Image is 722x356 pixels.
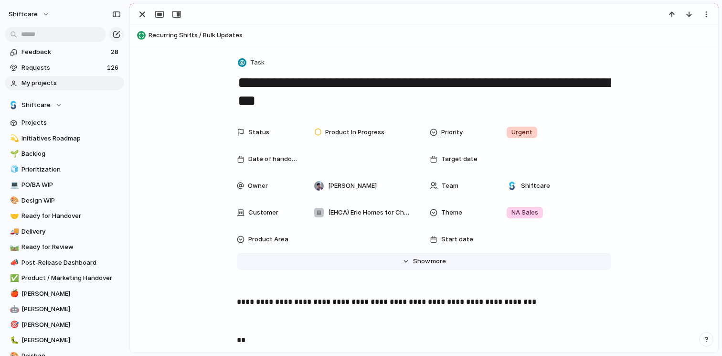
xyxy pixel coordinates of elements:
div: 🚚Delivery [5,225,124,239]
a: Requests126 [5,61,124,75]
span: Target date [441,154,478,164]
button: 🤝 [9,211,18,221]
button: 🎯 [9,320,18,330]
button: 🛤️ [9,242,18,252]
div: 🐛 [10,335,17,346]
span: Feedback [21,47,108,57]
div: 🤖 [10,304,17,315]
a: 📣Post-Release Dashboard [5,256,124,270]
button: Shiftcare [5,98,124,112]
div: 💫 [10,133,17,144]
div: 🎨 [10,195,17,206]
span: Initiatives Roadmap [21,134,121,143]
a: ✅Product / Marketing Handover [5,271,124,285]
button: 🍎 [9,289,18,299]
button: Recurring Shifts / Bulk Updates [134,28,714,43]
span: Shiftcare [21,100,51,110]
a: 🤖[PERSON_NAME] [5,302,124,316]
span: My projects [21,78,121,88]
div: 🤝 [10,211,17,222]
button: 🤖 [9,304,18,314]
button: ✅ [9,273,18,283]
button: 🌱 [9,149,18,159]
span: [PERSON_NAME] [21,289,121,299]
a: My projects [5,76,124,90]
a: 🎨Design WIP [5,194,124,208]
a: 💻PO/BA WIP [5,178,124,192]
div: 🎯 [10,319,17,330]
span: shiftcare [9,10,38,19]
span: PO/BA WIP [21,180,121,190]
span: more [431,257,446,266]
a: 🍎[PERSON_NAME] [5,287,124,301]
a: 🧊Prioritization [5,162,124,177]
span: Ready for Review [21,242,121,252]
a: 🎯[PERSON_NAME] [5,318,124,332]
span: Requests [21,63,104,73]
span: Start date [441,235,473,244]
button: 🚚 [9,227,18,237]
span: [PERSON_NAME] [21,304,121,314]
span: Customer [248,208,278,217]
div: 🚚 [10,226,17,237]
button: 🎨 [9,196,18,205]
button: 🐛 [9,335,18,345]
a: 💫Initiatives Roadmap [5,131,124,146]
button: 🧊 [9,165,18,174]
span: 126 [107,63,120,73]
span: Delivery [21,227,121,237]
div: 🧊 [10,164,17,175]
span: Shiftcare [521,181,550,191]
button: 💫 [9,134,18,143]
a: 🌱Backlog [5,147,124,161]
div: 🌱 [10,149,17,160]
div: 🍎 [10,288,17,299]
span: Team [442,181,458,191]
span: (EHCA) Erie Homes for Children and Adults [328,208,410,217]
span: Backlog [21,149,121,159]
div: 🛤️Ready for Review [5,240,124,254]
span: Theme [441,208,462,217]
div: 📣 [10,257,17,268]
span: Owner [248,181,268,191]
span: Status [248,128,269,137]
div: 💻 [10,180,17,191]
a: Projects [5,116,124,130]
span: [PERSON_NAME] [21,320,121,330]
span: Task [250,58,265,67]
span: Product Area [248,235,288,244]
span: Date of handover [248,154,298,164]
span: Prioritization [21,165,121,174]
button: 📣 [9,258,18,268]
span: [PERSON_NAME] [328,181,377,191]
span: Projects [21,118,121,128]
span: Product In Progress [325,128,384,137]
button: Task [236,56,267,70]
span: [PERSON_NAME] [21,335,121,345]
a: Feedback28 [5,45,124,59]
span: Urgent [511,128,532,137]
a: 🤝Ready for Handover [5,209,124,223]
span: Show [413,257,430,266]
span: Design WIP [21,196,121,205]
span: 28 [111,47,120,57]
span: NA Sales [511,208,538,217]
a: 🐛[PERSON_NAME] [5,333,124,347]
div: ✅ [10,273,17,284]
span: Product / Marketing Handover [21,273,121,283]
button: Showmore [237,253,611,270]
div: 🛤️ [10,242,17,253]
span: Priority [441,128,463,137]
